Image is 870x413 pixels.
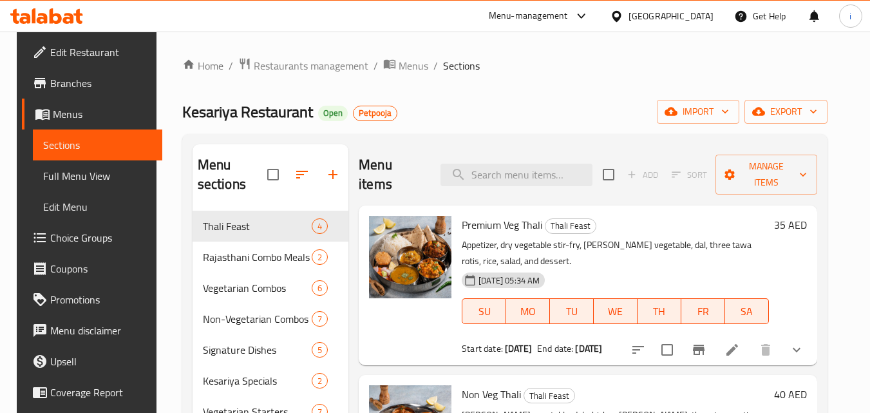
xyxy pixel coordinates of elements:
[50,354,152,369] span: Upsell
[550,298,594,324] button: TU
[359,155,425,194] h2: Menu items
[22,284,162,315] a: Promotions
[193,242,348,273] div: Rajasthani Combo Meals2
[50,44,152,60] span: Edit Restaurant
[663,165,715,185] span: Select section first
[681,298,725,324] button: FR
[193,211,348,242] div: Thali Feast4
[537,340,573,357] span: End date:
[622,165,663,185] span: Add item
[545,218,596,233] span: Thali Feast
[203,218,312,234] span: Thali Feast
[287,159,317,190] span: Sort sections
[193,334,348,365] div: Signature Dishes5
[50,323,152,338] span: Menu disclaimer
[789,342,804,358] svg: Show Choices
[312,313,327,325] span: 7
[193,365,348,396] div: Kesariya Specials2
[33,130,162,160] a: Sections
[22,253,162,284] a: Coupons
[182,57,827,74] nav: breadcrumb
[849,9,851,23] span: i
[22,377,162,408] a: Coverage Report
[312,280,328,296] div: items
[462,215,542,235] span: Premium Veg Thali
[744,100,827,124] button: export
[443,58,480,73] span: Sections
[22,68,162,99] a: Branches
[686,302,720,321] span: FR
[22,37,162,68] a: Edit Restaurant
[22,99,162,130] a: Menus
[433,58,438,73] li: /
[473,274,545,287] span: [DATE] 05:34 AM
[50,75,152,91] span: Branches
[657,100,739,124] button: import
[193,273,348,303] div: Vegetarian Combos6
[50,292,152,307] span: Promotions
[505,340,532,357] b: [DATE]
[725,298,769,324] button: SA
[229,58,233,73] li: /
[312,373,328,389] div: items
[654,336,681,363] span: Select to update
[312,344,327,356] span: 5
[440,164,592,186] input: search
[755,104,817,120] span: export
[774,385,807,403] h6: 40 AED
[318,108,348,119] span: Open
[726,158,806,191] span: Manage items
[468,302,501,321] span: SU
[575,340,602,357] b: [DATE]
[374,58,378,73] li: /
[22,346,162,377] a: Upsell
[399,58,428,73] span: Menus
[369,216,451,298] img: Premium Veg Thali
[312,282,327,294] span: 6
[33,160,162,191] a: Full Menu View
[312,375,327,387] span: 2
[203,373,312,389] div: Kesariya Specials
[724,342,740,358] a: Edit menu item
[555,302,589,321] span: TU
[43,137,152,153] span: Sections
[22,315,162,346] a: Menu disclaimer
[50,230,152,245] span: Choice Groups
[312,249,328,265] div: items
[43,168,152,184] span: Full Menu View
[595,161,622,188] span: Select section
[203,342,312,358] span: Signature Dishes
[312,251,327,264] span: 2
[715,155,817,195] button: Manage items
[629,9,714,23] div: [GEOGRAPHIC_DATA]
[50,385,152,400] span: Coverage Report
[203,311,312,327] span: Non-Vegetarian Combos
[33,191,162,222] a: Edit Menu
[599,302,632,321] span: WE
[545,218,596,234] div: Thali Feast
[683,334,714,365] button: Branch-specific-item
[667,104,729,120] span: import
[203,249,312,265] span: Rajasthani Combo Meals
[238,57,368,74] a: Restaurants management
[203,280,312,296] span: Vegetarian Combos
[312,218,328,234] div: items
[638,298,681,324] button: TH
[594,298,638,324] button: WE
[623,334,654,365] button: sort-choices
[22,222,162,253] a: Choice Groups
[489,8,568,24] div: Menu-management
[182,58,223,73] a: Home
[254,58,368,73] span: Restaurants management
[318,106,348,121] div: Open
[193,303,348,334] div: Non-Vegetarian Combos7
[730,302,764,321] span: SA
[524,389,574,403] span: Thali Feast
[312,220,327,233] span: 4
[53,106,152,122] span: Menus
[750,334,781,365] button: delete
